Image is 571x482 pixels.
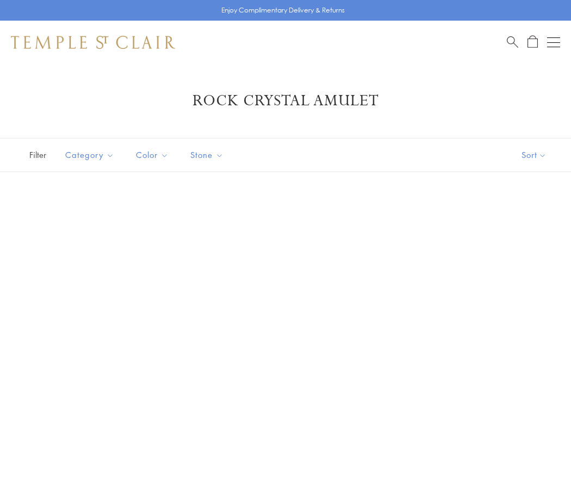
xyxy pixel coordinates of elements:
[128,143,177,167] button: Color
[182,143,232,167] button: Stone
[527,35,538,49] a: Open Shopping Bag
[27,91,544,111] h1: Rock Crystal Amulet
[60,148,122,162] span: Category
[185,148,232,162] span: Stone
[507,35,518,49] a: Search
[57,143,122,167] button: Category
[547,36,560,49] button: Open navigation
[497,138,571,172] button: Show sort by
[11,36,175,49] img: Temple St. Clair
[221,5,345,16] p: Enjoy Complimentary Delivery & Returns
[131,148,177,162] span: Color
